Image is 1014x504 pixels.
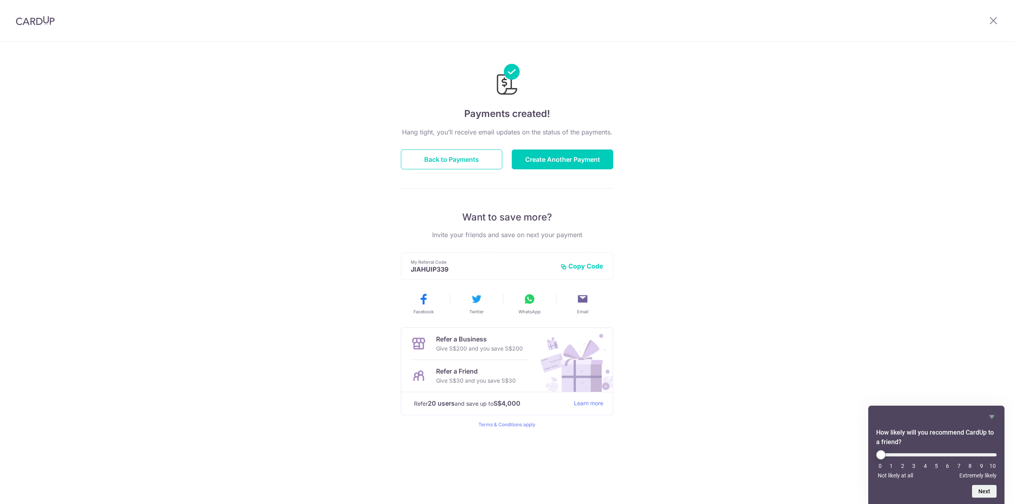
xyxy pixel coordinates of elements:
li: 5 [932,463,940,469]
li: 4 [921,463,929,469]
span: Email [577,309,589,315]
button: Back to Payments [401,149,502,169]
p: JIAHUIP339 [411,265,554,273]
li: 2 [899,463,907,469]
p: Hang tight, you’ll receive email updates on the status of the payments. [401,127,613,137]
p: Give S$200 and you save S$200 [436,344,523,353]
p: Refer and save up to [414,399,568,408]
span: Extremely likely [959,472,997,479]
p: Refer a Business [436,334,523,344]
button: Next question [972,485,997,498]
span: Not likely at all [878,472,913,479]
button: Create Another Payment [512,149,613,169]
button: Copy Code [560,262,603,270]
p: Refer a Friend [436,366,516,376]
li: 3 [910,463,918,469]
img: Payments [494,64,520,97]
li: 1 [887,463,895,469]
li: 9 [978,463,985,469]
button: WhatsApp [506,293,553,315]
strong: 20 users [428,399,455,408]
h2: How likely will you recommend CardUp to a friend? Select an option from 0 to 10, with 0 being Not... [876,428,997,447]
h4: Payments created! [401,107,613,121]
p: Invite your friends and save on next your payment [401,230,613,240]
li: 8 [966,463,974,469]
div: How likely will you recommend CardUp to a friend? Select an option from 0 to 10, with 0 being Not... [876,450,997,479]
strong: S$4,000 [494,399,520,408]
div: How likely will you recommend CardUp to a friend? Select an option from 0 to 10, with 0 being Not... [876,412,997,498]
img: CardUp [16,16,55,25]
p: Give S$30 and you save S$30 [436,376,516,385]
button: Email [559,293,606,315]
span: Twitter [469,309,484,315]
button: Hide survey [987,412,997,422]
p: Want to save more? [401,211,613,224]
a: Learn more [574,399,603,408]
p: My Referral Code [411,259,554,265]
button: Facebook [400,293,447,315]
li: 7 [955,463,963,469]
span: Facebook [414,309,434,315]
li: 6 [943,463,951,469]
img: Refer [533,328,613,392]
li: 0 [876,463,884,469]
span: WhatsApp [518,309,541,315]
li: 10 [989,463,997,469]
button: Twitter [453,293,500,315]
a: Terms & Conditions apply [478,422,536,427]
